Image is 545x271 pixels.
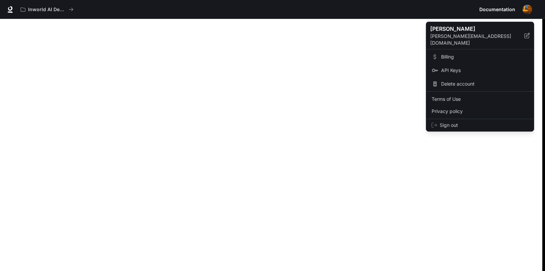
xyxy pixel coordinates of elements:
div: Delete account [428,78,532,90]
span: API Keys [441,67,528,74]
span: Delete account [441,81,528,87]
p: [PERSON_NAME][EMAIL_ADDRESS][DOMAIN_NAME] [430,33,524,46]
div: Sign out [426,119,534,131]
span: Terms of Use [432,96,528,103]
span: Sign out [440,122,528,129]
p: [PERSON_NAME] [430,25,514,33]
span: Privacy policy [432,108,528,115]
div: [PERSON_NAME][PERSON_NAME][EMAIL_ADDRESS][DOMAIN_NAME] [426,22,534,49]
a: API Keys [428,64,532,76]
a: Terms of Use [428,93,532,105]
a: Billing [428,51,532,63]
span: Billing [441,53,528,60]
a: Privacy policy [428,105,532,117]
